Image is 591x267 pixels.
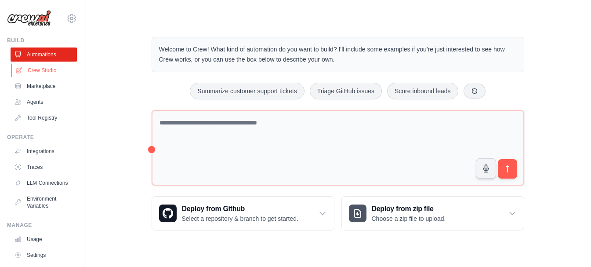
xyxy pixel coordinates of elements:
button: Score inbound leads [387,83,458,99]
div: Manage [7,222,77,229]
a: Integrations [11,144,77,158]
a: Agents [11,95,77,109]
a: Crew Studio [11,63,78,77]
a: Automations [11,48,77,62]
p: Select a repository & branch to get started. [182,214,298,223]
div: Operate [7,134,77,141]
h3: Deploy from zip file [372,204,446,214]
a: Usage [11,232,77,246]
a: Settings [11,248,77,262]
h3: Deploy from Github [182,204,298,214]
a: LLM Connections [11,176,77,190]
a: Tool Registry [11,111,77,125]
a: Traces [11,160,77,174]
button: Summarize customer support tickets [190,83,304,99]
button: Triage GitHub issues [310,83,382,99]
img: Logo [7,10,51,27]
p: Welcome to Crew! What kind of automation do you want to build? I'll include some examples if you'... [159,44,517,65]
iframe: Chat Widget [547,225,591,267]
a: Environment Variables [11,192,77,213]
p: Choose a zip file to upload. [372,214,446,223]
div: Build [7,37,77,44]
a: Marketplace [11,79,77,93]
